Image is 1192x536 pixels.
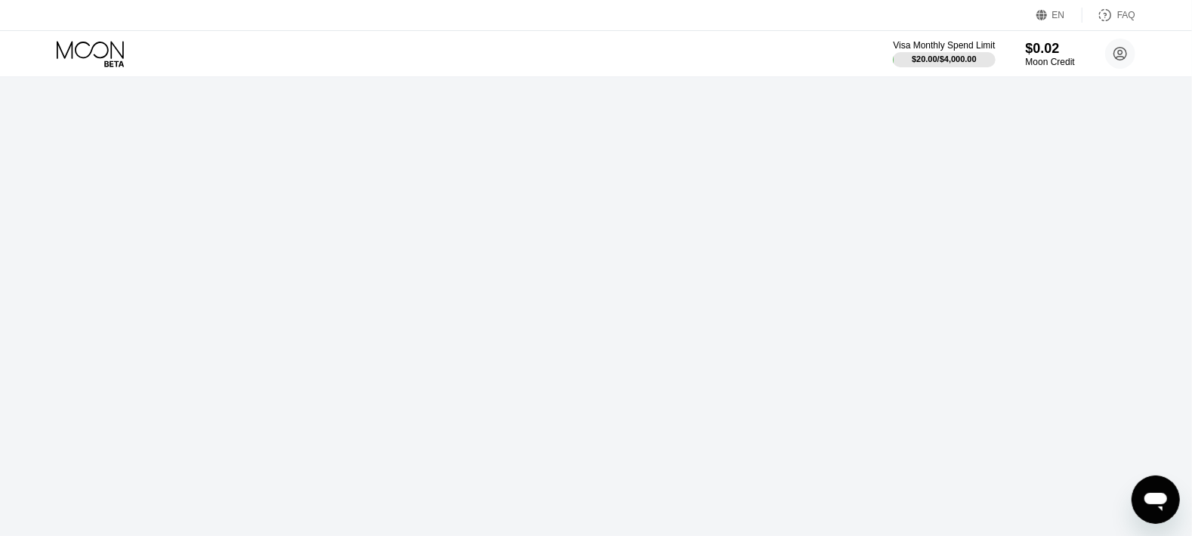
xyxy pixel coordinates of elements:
div: $20.00 / $4,000.00 [912,54,977,64]
div: FAQ [1117,10,1135,20]
iframe: Button to launch messaging window [1132,476,1180,524]
div: $0.02Moon Credit [1026,41,1075,67]
div: $0.02 [1026,41,1075,57]
div: EN [1036,8,1082,23]
div: EN [1052,10,1065,20]
div: FAQ [1082,8,1135,23]
div: Visa Monthly Spend Limit [893,40,995,51]
div: Visa Monthly Spend Limit$20.00/$4,000.00 [893,40,995,67]
div: Moon Credit [1026,57,1075,67]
